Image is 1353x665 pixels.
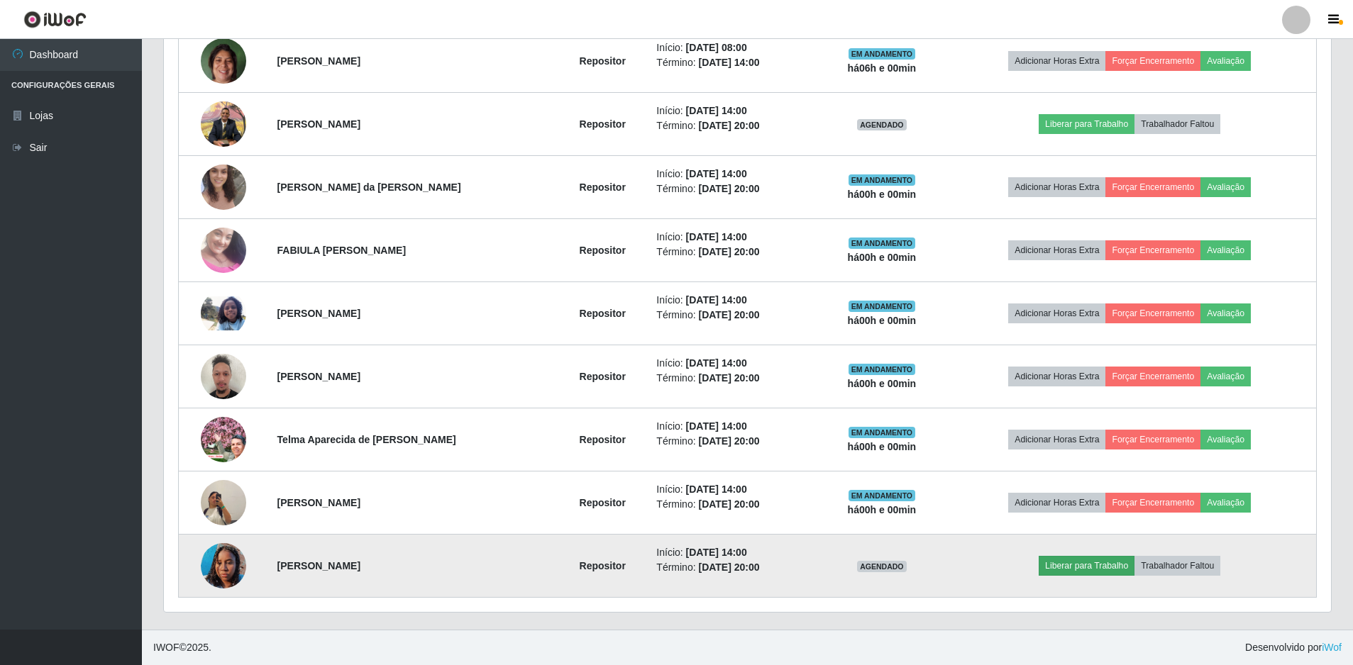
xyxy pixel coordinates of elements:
strong: [PERSON_NAME] [277,371,360,382]
img: 1753488226695.jpeg [201,417,246,462]
strong: Repositor [580,497,626,508]
button: Trabalhador Faltou [1134,114,1220,134]
button: Liberar para Trabalho [1039,114,1134,134]
strong: [PERSON_NAME] [277,308,360,319]
strong: há 06 h e 00 min [848,62,917,74]
button: Avaliação [1200,240,1251,260]
time: [DATE] 14:00 [686,420,747,432]
span: © 2025 . [153,640,211,655]
li: Término: [656,308,812,323]
li: Término: [656,245,812,259]
button: Adicionar Horas Extra [1008,430,1105,449]
img: 1750940552132.jpeg [201,30,246,91]
strong: [PERSON_NAME] [277,497,360,508]
img: 1753110543973.jpeg [201,210,246,291]
button: Avaliação [1200,430,1251,449]
time: [DATE] 20:00 [698,435,759,447]
strong: Repositor [580,371,626,382]
time: [DATE] 20:00 [698,246,759,257]
time: [DATE] 08:00 [686,42,747,53]
time: [DATE] 20:00 [698,498,759,510]
span: EM ANDAMENTO [849,301,916,312]
strong: Repositor [580,434,626,445]
time: [DATE] 20:00 [698,120,759,131]
button: Forçar Encerramento [1105,240,1200,260]
li: Início: [656,104,812,118]
strong: Repositor [580,55,626,67]
time: [DATE] 14:00 [686,294,747,306]
time: [DATE] 14:00 [686,357,747,369]
span: AGENDADO [857,119,907,130]
button: Avaliação [1200,51,1251,71]
strong: Telma Aparecida de [PERSON_NAME] [277,434,456,445]
span: EM ANDAMENTO [849,427,916,438]
button: Adicionar Horas Extra [1008,51,1105,71]
strong: há 00 h e 00 min [848,504,917,515]
button: Avaliação [1200,303,1251,323]
img: CoreUI Logo [23,11,87,28]
li: Término: [656,497,812,512]
strong: [PERSON_NAME] da [PERSON_NAME] [277,181,461,193]
li: Término: [656,560,812,575]
time: [DATE] 14:00 [686,105,747,116]
button: Forçar Encerramento [1105,303,1200,323]
button: Adicionar Horas Extra [1008,367,1105,386]
li: Término: [656,371,812,386]
strong: há 00 h e 00 min [848,378,917,389]
button: Forçar Encerramento [1105,177,1200,197]
button: Adicionar Horas Extra [1008,303,1105,323]
time: [DATE] 20:00 [698,309,759,320]
li: Início: [656,230,812,245]
strong: há 00 h e 00 min [848,441,917,452]
a: iWof [1322,642,1342,653]
span: EM ANDAMENTO [849,364,916,375]
time: [DATE] 14:00 [686,484,747,495]
img: 1753289887027.jpeg [201,346,246,406]
img: 1753190771762.jpeg [201,296,246,330]
strong: Repositor [580,308,626,319]
span: EM ANDAMENTO [849,174,916,186]
strong: FABIULA [PERSON_NAME] [277,245,407,256]
li: Término: [656,118,812,133]
time: [DATE] 20:00 [698,183,759,194]
button: Forçar Encerramento [1105,493,1200,513]
button: Liberar para Trabalho [1039,556,1134,576]
time: [DATE] 14:00 [686,231,747,242]
li: Início: [656,40,812,55]
strong: Repositor [580,560,626,571]
button: Forçar Encerramento [1105,430,1200,449]
span: EM ANDAMENTO [849,48,916,60]
strong: Repositor [580,118,626,130]
img: 1748464437090.jpeg [201,94,246,154]
img: 1752618929063.jpeg [201,147,246,228]
li: Início: [656,545,812,560]
button: Trabalhador Faltou [1134,556,1220,576]
button: Adicionar Horas Extra [1008,493,1105,513]
span: EM ANDAMENTO [849,490,916,501]
strong: Repositor [580,245,626,256]
li: Término: [656,55,812,70]
strong: [PERSON_NAME] [277,118,360,130]
li: Início: [656,356,812,371]
button: Forçar Encerramento [1105,367,1200,386]
time: [DATE] 20:00 [698,372,759,384]
button: Forçar Encerramento [1105,51,1200,71]
time: [DATE] 14:00 [686,547,747,558]
button: Avaliação [1200,493,1251,513]
li: Início: [656,293,812,308]
span: Desenvolvido por [1245,640,1342,655]
strong: há 00 h e 00 min [848,315,917,326]
img: 1754308708581.jpeg [201,525,246,606]
strong: [PERSON_NAME] [277,560,360,571]
img: 1754244440146.jpeg [201,462,246,543]
button: Adicionar Horas Extra [1008,240,1105,260]
button: Adicionar Horas Extra [1008,177,1105,197]
li: Término: [656,181,812,196]
strong: Repositor [580,181,626,193]
li: Início: [656,419,812,434]
li: Término: [656,434,812,449]
span: EM ANDAMENTO [849,238,916,249]
time: [DATE] 14:00 [698,57,759,68]
button: Avaliação [1200,177,1251,197]
strong: há 00 h e 00 min [848,189,917,200]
